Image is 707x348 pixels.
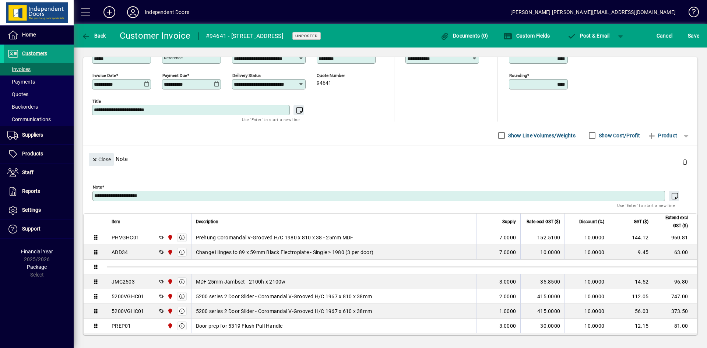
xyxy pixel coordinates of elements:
[609,319,653,333] td: 12.15
[162,73,187,78] mat-label: Payment due
[112,307,144,315] div: 5200VGHC01
[74,29,114,42] app-page-header-button: Back
[657,30,673,42] span: Cancel
[502,29,552,42] button: Custom Fields
[499,307,516,315] span: 1.0000
[206,30,283,42] div: #94641 - [STREET_ADDRESS]
[92,73,116,78] mat-label: Invoice date
[93,184,102,190] mat-label: Note
[196,234,353,241] span: Prehung Coromandal V-Grooved H/C 1980 x 810 x 38 - 25mm MDF
[22,226,41,232] span: Support
[658,214,688,230] span: Extend excl GST ($)
[112,249,128,256] div: ADD34
[564,274,609,289] td: 10.0000
[4,126,74,144] a: Suppliers
[644,129,681,142] button: Product
[98,6,121,19] button: Add
[580,33,583,39] span: P
[499,278,516,285] span: 3.0000
[4,63,74,75] a: Invoices
[22,50,47,56] span: Customers
[120,30,191,42] div: Customer Invoice
[92,154,111,166] span: Close
[499,234,516,241] span: 7.0000
[440,33,488,39] span: Documents (0)
[112,234,139,241] div: PHVGHC01
[439,29,490,42] button: Documents (0)
[499,322,516,330] span: 3.0000
[617,201,675,210] mat-hint: Use 'Enter' to start a new line
[683,1,698,25] a: Knowledge Base
[121,6,145,19] button: Profile
[653,289,697,304] td: 747.00
[22,169,34,175] span: Staff
[27,264,47,270] span: Package
[165,307,174,315] span: Christchurch
[7,91,28,97] span: Quotes
[609,289,653,304] td: 112.05
[7,79,35,85] span: Payments
[81,33,106,39] span: Back
[510,6,676,18] div: [PERSON_NAME] [PERSON_NAME][EMAIL_ADDRESS][DOMAIN_NAME]
[4,113,74,126] a: Communications
[563,29,613,42] button: Post & Email
[564,319,609,333] td: 10.0000
[7,66,31,72] span: Invoices
[4,201,74,219] a: Settings
[22,132,43,138] span: Suppliers
[87,156,116,162] app-page-header-button: Close
[112,278,135,285] div: JMC2503
[242,115,300,124] mat-hint: Use 'Enter' to start a new line
[653,319,697,333] td: 81.00
[4,182,74,201] a: Reports
[676,153,694,171] button: Delete
[295,34,318,38] span: Unposted
[686,29,701,42] button: Save
[688,30,699,42] span: ave
[22,32,36,38] span: Home
[196,278,286,285] span: MDF 25mm Jambset - 2100h x 2100w
[232,73,261,78] mat-label: Delivery status
[499,293,516,300] span: 2.0000
[7,116,51,122] span: Communications
[609,274,653,289] td: 14.52
[165,233,174,242] span: Christchurch
[653,230,697,245] td: 960.81
[579,218,604,226] span: Discount (%)
[525,293,560,300] div: 415.0000
[4,88,74,101] a: Quotes
[4,145,74,163] a: Products
[525,322,560,330] div: 30.0000
[609,245,653,260] td: 9.45
[22,207,41,213] span: Settings
[4,164,74,182] a: Staff
[609,304,653,319] td: 56.03
[4,26,74,44] a: Home
[145,6,189,18] div: Independent Doors
[317,80,331,86] span: 94641
[4,101,74,113] a: Backorders
[22,188,40,194] span: Reports
[653,304,697,319] td: 373.50
[112,218,120,226] span: Item
[21,249,53,254] span: Financial Year
[92,99,101,104] mat-label: Title
[196,249,374,256] span: Change Hinges to 89 x 59mm Black Electroplate - Single > 1980 (3 per door)
[112,293,144,300] div: 5200VGHC01
[597,132,640,139] label: Show Cost/Profit
[89,153,114,166] button: Close
[525,307,560,315] div: 415.0000
[567,33,610,39] span: ost & Email
[112,322,131,330] div: PREP01
[165,278,174,286] span: Christchurch
[80,29,108,42] button: Back
[564,289,609,304] td: 10.0000
[653,274,697,289] td: 96.80
[525,249,560,256] div: 10.0000
[655,29,675,42] button: Cancel
[165,248,174,256] span: Christchurch
[507,132,576,139] label: Show Line Volumes/Weights
[564,304,609,319] td: 10.0000
[4,75,74,88] a: Payments
[525,278,560,285] div: 35.8500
